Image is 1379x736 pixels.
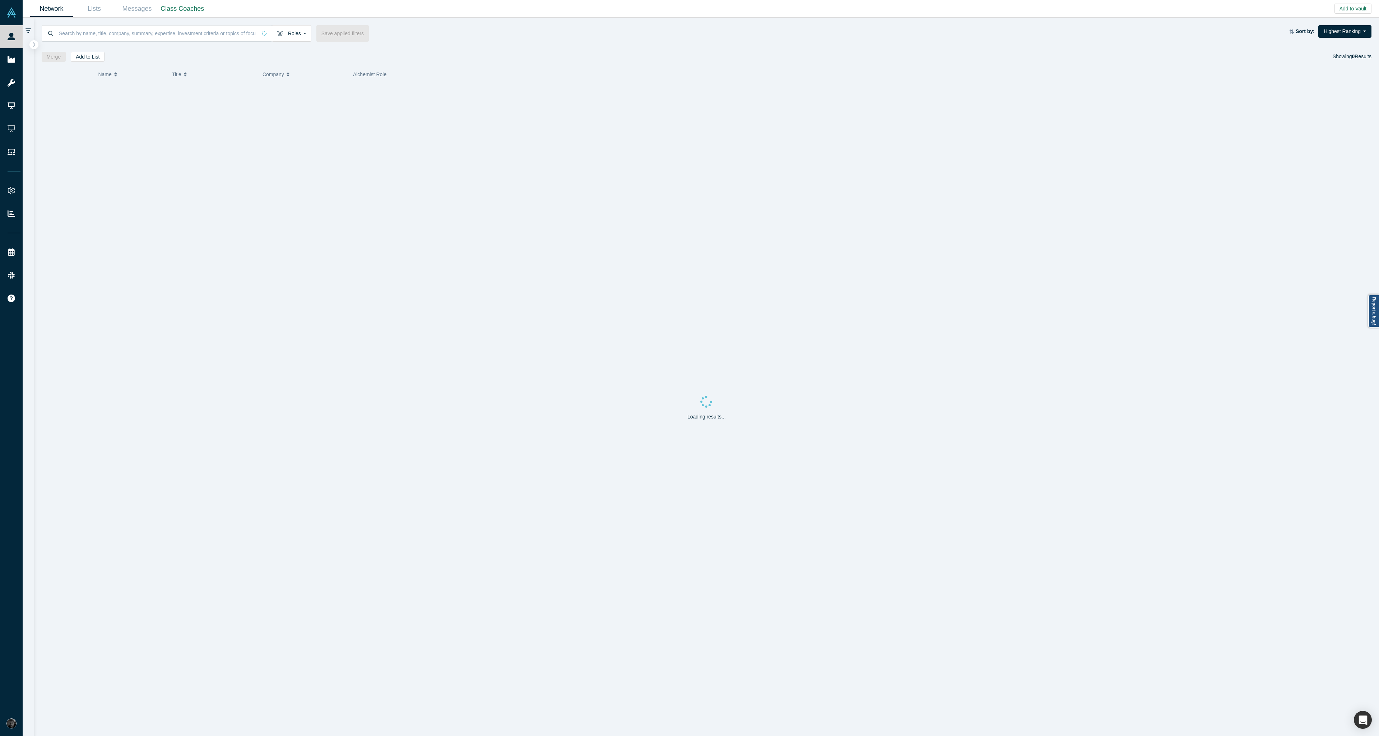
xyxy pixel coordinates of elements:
[1334,4,1371,14] button: Add to Vault
[316,25,369,42] button: Save applied filters
[98,67,111,82] span: Name
[98,67,164,82] button: Name
[172,67,181,82] span: Title
[73,0,116,17] a: Lists
[71,52,105,62] button: Add to List
[6,8,17,18] img: Alchemist Vault Logo
[1333,52,1371,62] div: Showing
[1352,54,1355,59] strong: 0
[1318,25,1371,38] button: Highest Ranking
[116,0,158,17] a: Messages
[42,52,66,62] button: Merge
[1296,28,1315,34] strong: Sort by:
[272,25,311,42] button: Roles
[58,25,257,42] input: Search by name, title, company, summary, expertise, investment criteria or topics of focus
[158,0,206,17] a: Class Coaches
[1352,54,1371,59] span: Results
[1368,295,1379,328] a: Report a bug!
[353,71,386,77] span: Alchemist Role
[263,67,345,82] button: Company
[172,67,255,82] button: Title
[6,718,17,728] img: Rami C.'s Account
[263,67,284,82] span: Company
[687,413,726,421] p: Loading results...
[30,0,73,17] a: Network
